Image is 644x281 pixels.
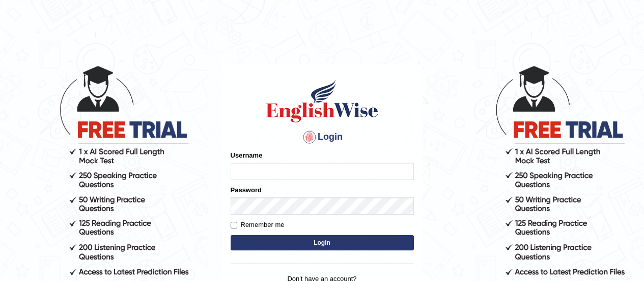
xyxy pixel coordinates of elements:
[231,235,414,250] button: Login
[231,220,285,230] label: Remember me
[231,185,262,195] label: Password
[231,222,237,228] input: Remember me
[231,150,263,160] label: Username
[231,129,414,145] h4: Login
[264,78,380,124] img: Logo of English Wise sign in for intelligent practice with AI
